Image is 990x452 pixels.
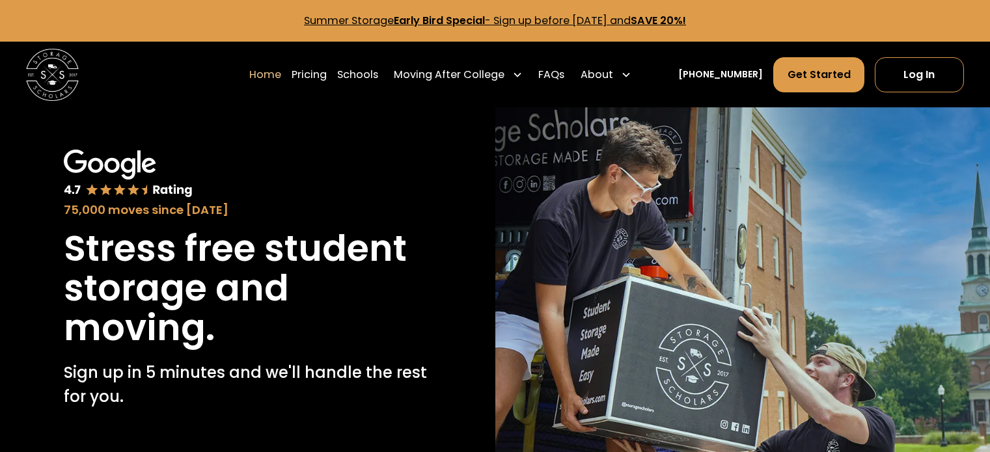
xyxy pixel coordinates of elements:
div: About [581,67,613,83]
p: Sign up in 5 minutes and we'll handle the rest for you. [64,361,431,408]
img: Google 4.7 star rating [64,150,192,199]
strong: SAVE 20%! [631,13,686,28]
a: [PHONE_NUMBER] [678,68,763,81]
a: Summer StorageEarly Bird Special- Sign up before [DATE] andSAVE 20%! [304,13,686,28]
a: Get Started [773,57,864,92]
strong: Early Bird Special [394,13,485,28]
h1: Stress free student storage and moving. [64,229,431,348]
a: FAQs [538,57,564,93]
div: 75,000 moves since [DATE] [64,201,431,219]
a: Schools [337,57,378,93]
div: Moving After College [389,57,528,93]
div: About [575,57,637,93]
a: Pricing [292,57,327,93]
a: Log In [875,57,964,92]
a: home [26,49,79,101]
div: Moving After College [394,67,504,83]
img: Storage Scholars main logo [26,49,79,101]
a: Home [249,57,281,93]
